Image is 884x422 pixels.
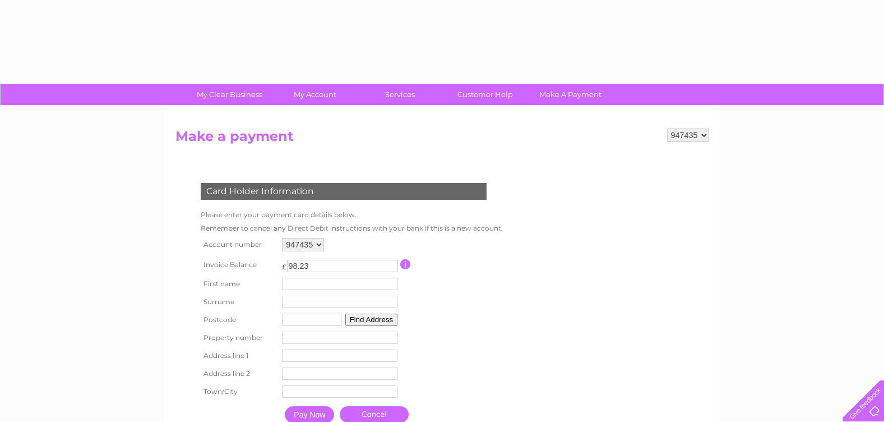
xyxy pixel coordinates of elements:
[400,259,411,269] input: Information
[198,365,280,383] th: Address line 2
[198,235,280,254] th: Account number
[198,254,280,275] th: Invoice Balance
[345,314,398,326] button: Find Address
[201,183,487,200] div: Card Holder Information
[282,257,286,271] td: £
[183,84,276,105] a: My Clear Business
[175,129,709,150] h2: Make a payment
[198,222,506,235] td: Remember to cancel any Direct Debit instructions with your bank if this is a new account.
[198,311,280,329] th: Postcode
[439,84,531,105] a: Customer Help
[198,208,506,222] td: Please enter your payment card details below.
[524,84,617,105] a: Make A Payment
[198,275,280,293] th: First name
[198,329,280,347] th: Property number
[354,84,446,105] a: Services
[198,293,280,311] th: Surname
[198,383,280,401] th: Town/City
[198,347,280,365] th: Address line 1
[269,84,361,105] a: My Account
